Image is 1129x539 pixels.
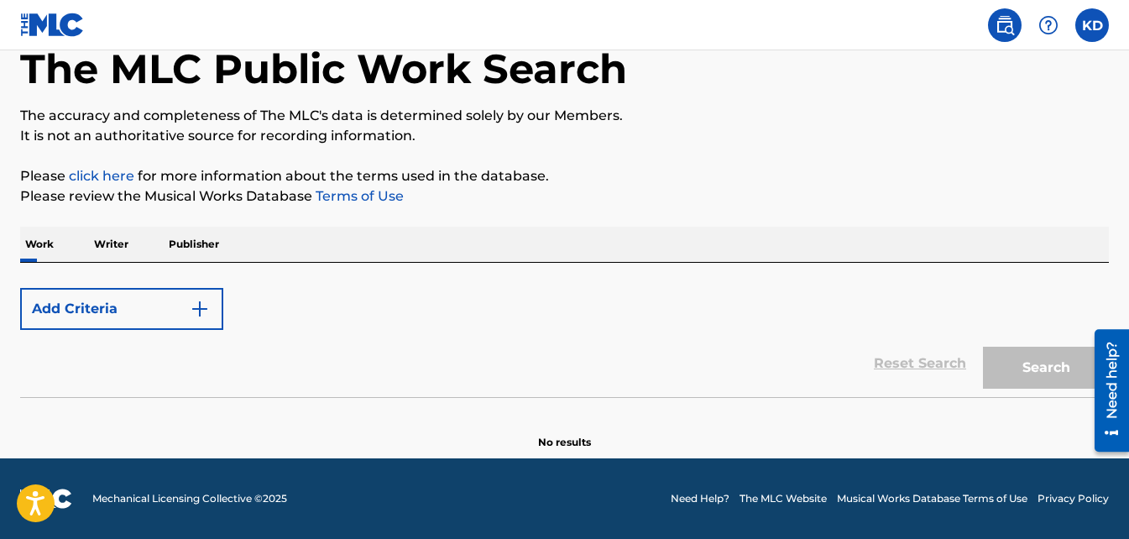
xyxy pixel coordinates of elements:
[69,168,134,184] a: click here
[538,415,591,450] p: No results
[190,299,210,319] img: 9d2ae6d4665cec9f34b9.svg
[740,491,827,506] a: The MLC Website
[20,288,223,330] button: Add Criteria
[164,227,224,262] p: Publisher
[1038,15,1058,35] img: help
[20,227,59,262] p: Work
[20,280,1109,397] form: Search Form
[1038,491,1109,506] a: Privacy Policy
[988,8,1022,42] a: Public Search
[995,15,1015,35] img: search
[837,491,1027,506] a: Musical Works Database Terms of Use
[20,126,1109,146] p: It is not an authoritative source for recording information.
[20,13,85,37] img: MLC Logo
[20,166,1109,186] p: Please for more information about the terms used in the database.
[20,44,627,94] h1: The MLC Public Work Search
[1082,322,1129,458] iframe: Resource Center
[312,188,404,204] a: Terms of Use
[92,491,287,506] span: Mechanical Licensing Collective © 2025
[1032,8,1065,42] div: Help
[20,186,1109,207] p: Please review the Musical Works Database
[671,491,729,506] a: Need Help?
[20,489,72,509] img: logo
[20,106,1109,126] p: The accuracy and completeness of The MLC's data is determined solely by our Members.
[89,227,133,262] p: Writer
[1075,8,1109,42] div: User Menu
